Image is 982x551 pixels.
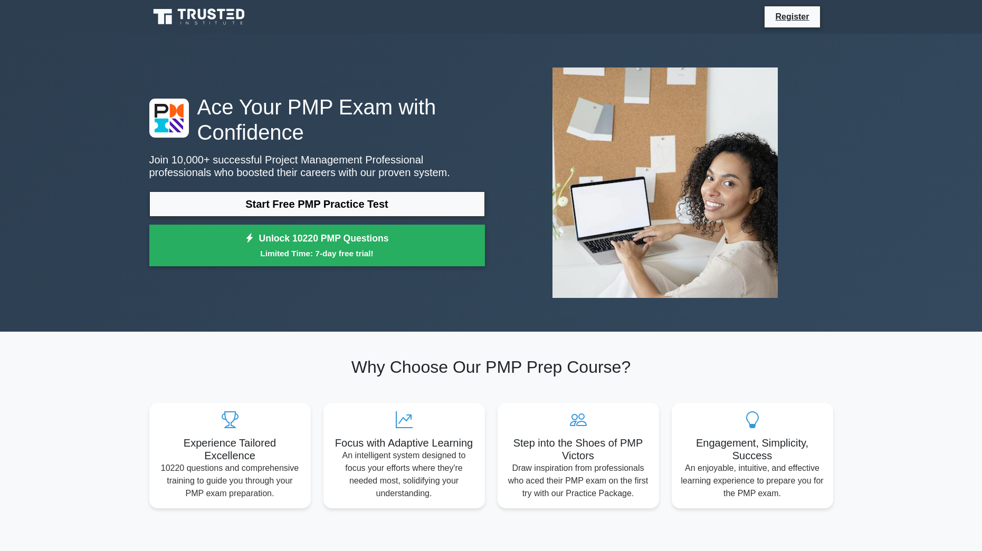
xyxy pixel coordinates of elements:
[149,94,485,145] h1: Ace Your PMP Exam with Confidence
[332,449,476,500] p: An intelligent system designed to focus your efforts where they're needed most, solidifying your ...
[163,247,472,259] small: Limited Time: 7-day free trial!
[506,437,651,462] h5: Step into the Shoes of PMP Victors
[332,437,476,449] h5: Focus with Adaptive Learning
[149,357,833,377] h2: Why Choose Our PMP Prep Course?
[149,191,485,217] a: Start Free PMP Practice Test
[506,462,651,500] p: Draw inspiration from professionals who aced their PMP exam on the first try with our Practice Pa...
[158,437,302,462] h5: Experience Tailored Excellence
[158,462,302,500] p: 10220 questions and comprehensive training to guide you through your PMP exam preparation.
[680,462,825,500] p: An enjoyable, intuitive, and effective learning experience to prepare you for the PMP exam.
[149,153,485,179] p: Join 10,000+ successful Project Management Professional professionals who boosted their careers w...
[149,225,485,267] a: Unlock 10220 PMP QuestionsLimited Time: 7-day free trial!
[769,10,815,23] a: Register
[680,437,825,462] h5: Engagement, Simplicity, Success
